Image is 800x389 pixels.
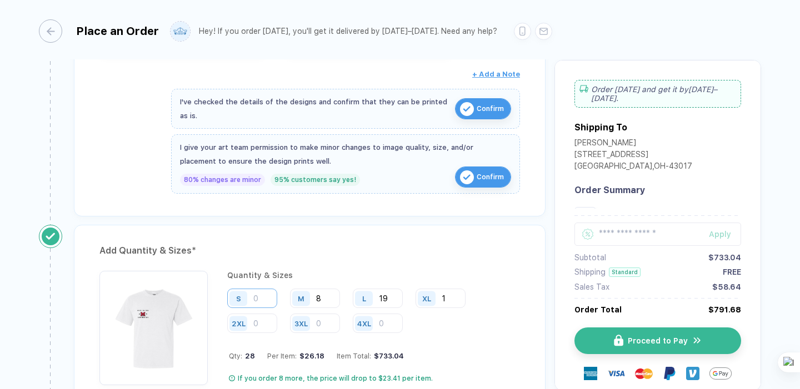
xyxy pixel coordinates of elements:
[238,374,433,383] div: If you order 8 more, the price will drop to $23.41 per item.
[180,140,511,168] div: I give your art team permission to make minor changes to image quality, size, and/or placement to...
[105,276,202,373] img: b24a034c-600e-441e-9e31-18c87ced60ef_nt_front_1758832314629.jpg
[180,95,449,123] div: I've checked the details of the designs and confirm that they can be printed as is.
[477,168,504,186] span: Confirm
[337,352,404,360] div: Item Total:
[574,327,741,354] button: iconProceed to Payicon
[574,122,627,133] div: Shipping To
[455,166,511,188] button: iconConfirm
[695,223,741,246] button: Apply
[362,294,366,302] div: L
[574,150,692,161] div: [STREET_ADDRESS]
[455,98,511,119] button: iconConfirm
[609,267,641,277] div: Standard
[180,174,265,186] div: 80% changes are minor
[712,282,741,291] div: $58.64
[574,267,606,276] div: Shipping
[708,305,741,314] div: $791.68
[472,65,520,83] button: + Add a Note
[460,170,474,184] img: icon
[357,319,371,327] div: 4XL
[635,365,653,382] img: master-card
[663,367,676,380] img: Paypal
[460,102,474,116] img: icon
[574,185,741,195] div: Order Summary
[686,367,699,380] img: Venmo
[708,253,741,262] div: $733.04
[574,80,741,108] div: Order [DATE] and get it by [DATE]–[DATE] .
[242,352,255,360] span: 28
[371,352,404,360] div: $733.04
[477,100,504,118] span: Confirm
[227,271,520,280] div: Quantity & Sizes
[422,294,431,302] div: XL
[574,161,692,173] div: [GEOGRAPHIC_DATA] , OH - 43017
[574,253,606,262] div: Subtotal
[709,230,741,239] div: Apply
[294,319,308,327] div: 3XL
[574,138,692,150] div: [PERSON_NAME]
[76,24,159,38] div: Place an Order
[692,335,702,346] img: icon
[199,27,497,36] div: Hey! If you order [DATE], you'll get it delivered by [DATE]–[DATE]. Need any help?
[297,352,324,360] div: $26.18
[614,335,623,346] img: icon
[472,70,520,78] span: + Add a Note
[271,174,360,186] div: 95% customers say yes!
[267,352,324,360] div: Per Item:
[171,22,190,41] img: user profile
[232,319,246,327] div: 2XL
[99,242,520,260] div: Add Quantity & Sizes
[601,207,741,215] div: #C1717
[709,362,732,385] img: GPay
[236,294,241,302] div: S
[574,282,609,291] div: Sales Tax
[584,367,597,380] img: express
[723,267,741,276] div: FREE
[298,294,304,302] div: M
[607,365,625,382] img: visa
[574,305,622,314] div: Order Total
[229,352,255,360] div: Qty:
[628,336,688,345] span: Proceed to Pay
